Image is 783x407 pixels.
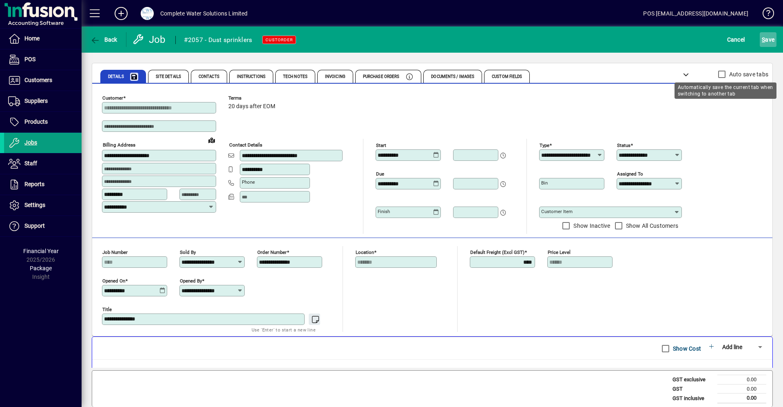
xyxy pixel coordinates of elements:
[24,222,45,229] span: Support
[541,209,573,214] mat-label: Customer Item
[4,216,82,236] a: Support
[24,118,48,125] span: Products
[671,345,701,353] label: Show Cost
[108,6,134,21] button: Add
[4,70,82,91] a: Customers
[762,33,774,46] span: ave
[133,33,167,46] div: Job
[24,181,44,187] span: Reports
[756,2,773,28] a: Knowledge Base
[4,195,82,216] a: Settings
[228,96,277,101] span: Terms
[24,35,40,42] span: Home
[548,249,571,255] mat-label: Price Level
[82,32,126,47] app-page-header-button: Back
[668,394,717,403] td: GST inclusive
[378,209,390,214] mat-label: Finish
[717,375,766,385] td: 0.00
[24,160,37,167] span: Staff
[257,249,287,255] mat-label: Order number
[4,174,82,195] a: Reports
[376,142,386,148] mat-label: Start
[4,49,82,70] a: POS
[356,249,374,255] mat-label: Location
[617,171,643,177] mat-label: Assigned to
[470,249,524,255] mat-label: Default Freight (excl GST)
[572,222,610,230] label: Show Inactive
[4,29,82,49] a: Home
[252,325,316,334] mat-hint: Use 'Enter' to start a new line
[92,360,772,385] div: No job lines found
[4,112,82,132] a: Products
[24,56,35,62] span: POS
[180,249,196,255] mat-label: Sold by
[24,98,48,104] span: Suppliers
[4,91,82,111] a: Suppliers
[728,70,769,78] label: Auto save tabs
[30,265,52,271] span: Package
[134,6,160,21] button: Profile
[431,75,474,79] span: Documents / Images
[762,36,765,43] span: S
[228,103,275,110] span: 20 days after EOM
[643,7,748,20] div: POS [EMAIL_ADDRESS][DOMAIN_NAME]
[90,36,117,43] span: Back
[23,248,59,254] span: Financial Year
[363,75,400,79] span: Purchase Orders
[24,139,37,146] span: Jobs
[617,142,630,148] mat-label: Status
[24,202,45,208] span: Settings
[283,75,307,79] span: Tech Notes
[376,171,384,177] mat-label: Due
[727,33,745,46] span: Cancel
[325,75,345,79] span: Invoicing
[265,37,293,42] span: CUSTORDER
[717,394,766,403] td: 0.00
[242,179,255,185] mat-label: Phone
[722,344,742,350] span: Add line
[4,153,82,174] a: Staff
[725,32,747,47] button: Cancel
[102,95,123,101] mat-label: Customer
[541,180,548,186] mat-label: Bin
[102,278,125,284] mat-label: Opened On
[24,77,52,83] span: Customers
[205,133,218,147] a: View on map
[540,142,549,148] mat-label: Type
[760,32,776,47] button: Save
[156,75,181,79] span: Site Details
[675,82,776,99] div: Automatically save the current tab when switching to another tab
[184,33,252,47] div: #2057 - Dust sprinklers
[717,384,766,394] td: 0.00
[668,375,717,385] td: GST exclusive
[199,75,219,79] span: Contacts
[180,278,202,284] mat-label: Opened by
[668,384,717,394] td: GST
[624,222,679,230] label: Show All Customers
[102,249,128,255] mat-label: Job number
[108,75,124,79] span: Details
[88,32,119,47] button: Back
[160,7,248,20] div: Complete Water Solutions Limited
[492,75,522,79] span: Custom Fields
[237,75,265,79] span: Instructions
[102,307,112,312] mat-label: Title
